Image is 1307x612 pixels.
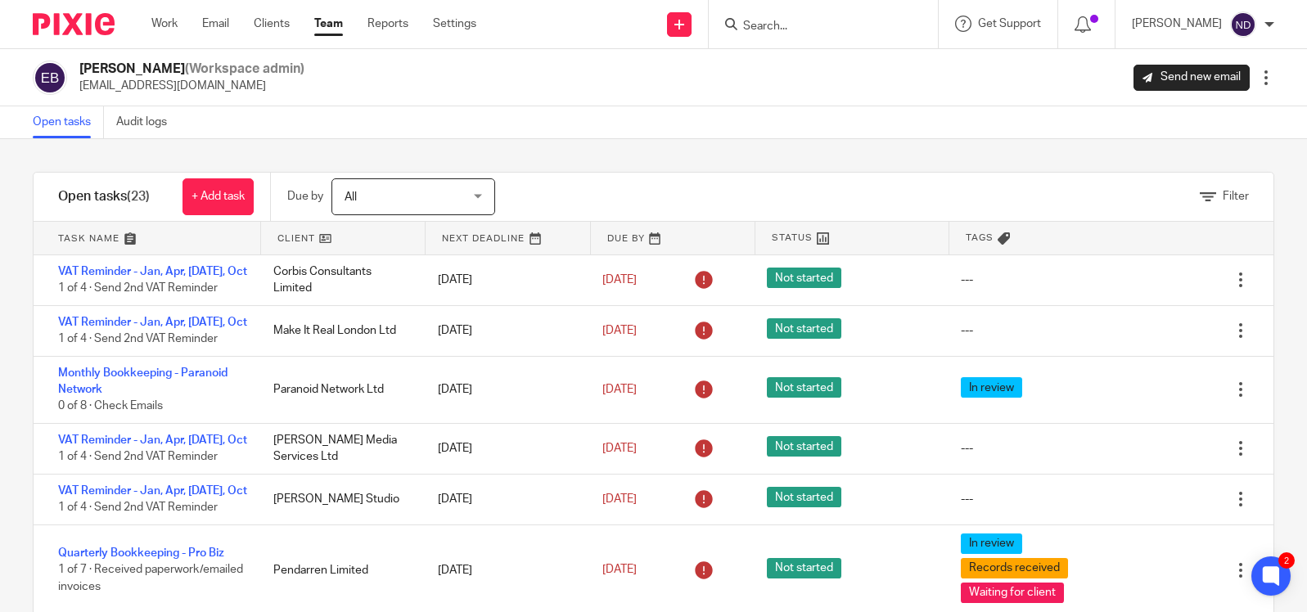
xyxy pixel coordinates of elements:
span: Not started [767,268,841,288]
span: (23) [127,190,150,203]
span: 1 of 4 · Send 2nd VAT Reminder [58,452,218,463]
span: Status [772,231,813,245]
p: [EMAIL_ADDRESS][DOMAIN_NAME] [79,78,304,94]
span: 1 of 4 · Send 2nd VAT Reminder [58,283,218,295]
h1: Open tasks [58,188,150,205]
a: Email [202,16,229,32]
div: Corbis Consultants Limited [257,255,421,305]
div: Paranoid Network Ltd [257,373,421,406]
div: [DATE] [421,263,586,296]
span: 1 of 4 · Send 2nd VAT Reminder [58,333,218,344]
a: Settings [433,16,476,32]
span: [DATE] [602,565,637,576]
div: --- [961,322,973,339]
span: Records received [961,558,1068,578]
div: --- [961,272,973,288]
div: [DATE] [421,373,586,406]
div: [PERSON_NAME] Studio [257,483,421,515]
a: Quarterly Bookkeeping - Pro Biz [58,547,224,559]
span: Not started [767,487,841,507]
span: 0 of 8 · Check Emails [58,401,163,412]
span: Not started [767,558,841,578]
span: Get Support [978,18,1041,29]
a: + Add task [183,178,254,215]
a: VAT Reminder - Jan, Apr, [DATE], Oct [58,485,247,497]
img: Pixie [33,13,115,35]
a: Audit logs [116,106,179,138]
a: VAT Reminder - Jan, Apr, [DATE], Oct [58,266,247,277]
a: Open tasks [33,106,104,138]
span: Not started [767,318,841,339]
input: Search [741,20,889,34]
span: 1 of 4 · Send 2nd VAT Reminder [58,502,218,513]
span: Filter [1223,191,1249,202]
div: --- [961,440,973,457]
a: Clients [254,16,290,32]
span: Not started [767,436,841,457]
span: Not started [767,377,841,398]
span: In review [961,377,1022,398]
h2: [PERSON_NAME] [79,61,304,78]
a: Monthly Bookkeeping - Paranoid Network [58,367,228,395]
div: [DATE] [421,432,586,465]
span: Tags [966,231,994,245]
a: VAT Reminder - Jan, Apr, [DATE], Oct [58,317,247,328]
div: Make It Real London Ltd [257,314,421,347]
div: [DATE] [421,314,586,347]
span: All [345,191,357,203]
img: svg%3E [1230,11,1256,38]
div: [DATE] [421,554,586,587]
span: [DATE] [602,493,637,505]
span: [DATE] [602,325,637,336]
div: --- [961,491,973,507]
span: In review [961,533,1022,554]
div: 2 [1278,552,1295,569]
a: VAT Reminder - Jan, Apr, [DATE], Oct [58,434,247,446]
a: Send new email [1133,65,1250,91]
img: svg%3E [33,61,67,95]
div: Pendarren Limited [257,554,421,587]
div: [PERSON_NAME] Media Services Ltd [257,424,421,474]
span: 1 of 7 · Received paperwork/emailed invoices [58,565,243,593]
p: Due by [287,188,323,205]
a: Work [151,16,178,32]
span: [DATE] [602,443,637,454]
div: [DATE] [421,483,586,515]
p: [PERSON_NAME] [1132,16,1222,32]
span: [DATE] [602,384,637,395]
span: Waiting for client [961,583,1064,603]
span: [DATE] [602,274,637,286]
span: (Workspace admin) [185,62,304,75]
a: Team [314,16,343,32]
a: Reports [367,16,408,32]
